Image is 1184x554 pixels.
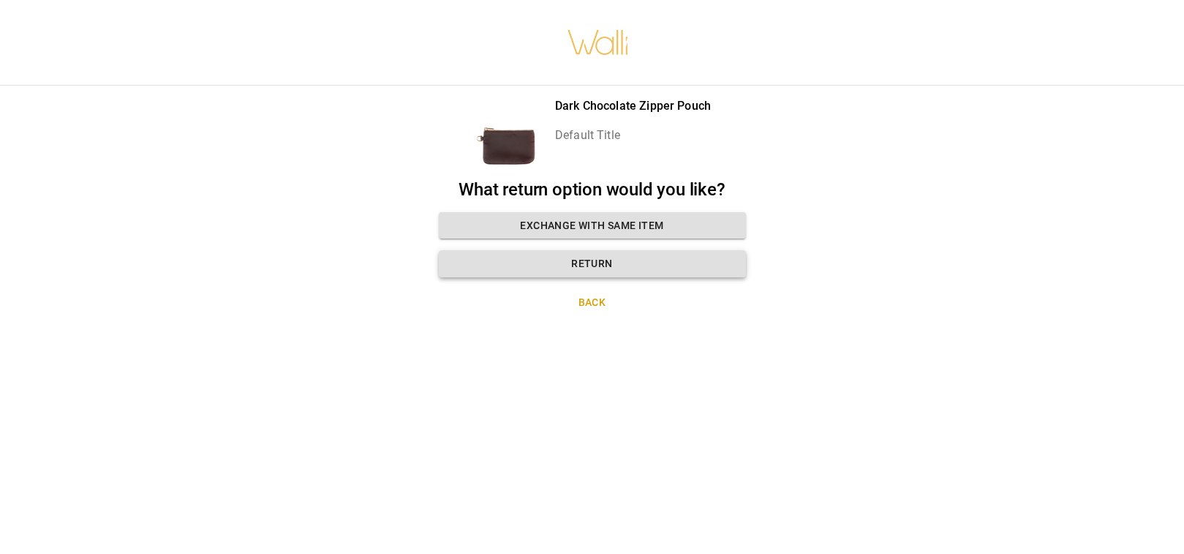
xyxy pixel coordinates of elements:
img: walli-inc.myshopify.com [567,11,630,74]
h2: What return option would you like? [439,179,746,201]
p: Default Title [555,127,711,144]
p: Dark Chocolate Zipper Pouch [555,97,711,115]
button: Return [439,250,746,277]
button: Back [439,289,746,316]
button: Exchange with same item [439,212,746,239]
